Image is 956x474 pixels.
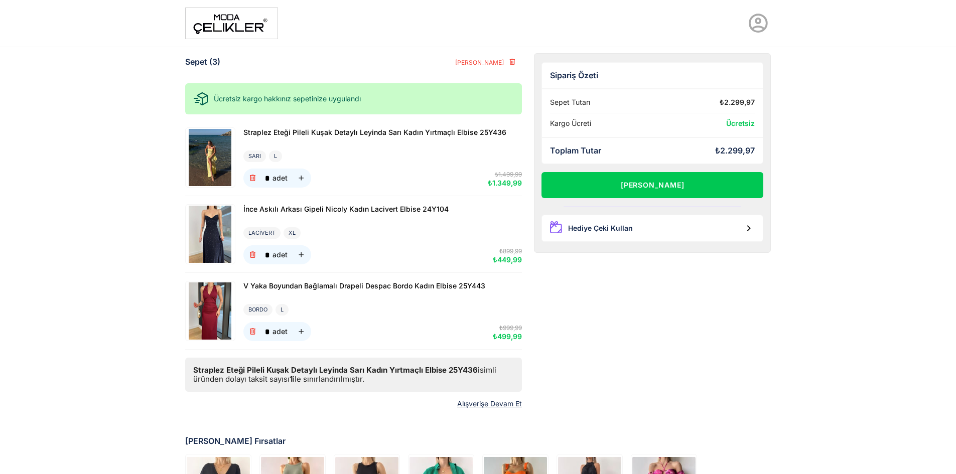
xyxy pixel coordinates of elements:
div: adet [272,328,288,335]
div: Kargo Ücreti [550,119,591,128]
span: İnce Askılı Arkası Gipeli Nicoly Kadın Lacivert Elbise 24Y104 [243,205,449,213]
span: Ücretsiz [726,119,755,127]
button: [PERSON_NAME] [447,53,521,71]
div: XL [284,227,301,239]
span: ₺999,99 [499,324,522,332]
img: V Yaka Boyundan Bağlamalı Drapeli Despac Bordo Kadın Elbise 25Y443 [187,282,234,340]
div: [PERSON_NAME] Fırsatlar [185,436,771,446]
b: 1 [290,374,293,384]
b: Straplez Eteği Pileli Kuşak Detaylı Leyinda Sarı Kadın Yırtmaçlı Elbise 25Y436 [193,365,478,375]
a: İnce Askılı Arkası Gipeli Nicoly Kadın Lacivert Elbise 24Y104 [243,204,449,215]
span: Straplez Eteği Pileli Kuşak Detaylı Leyinda Sarı Kadın Yırtmaçlı Elbise 25Y436 [243,128,506,136]
div: Sepet (3) [185,57,220,67]
span: ₺1.499,99 [495,171,522,178]
input: adet [262,322,272,341]
div: L [269,150,282,162]
span: ₺449,99 [493,255,522,264]
img: moda%20-1.png [185,8,278,39]
a: Alışverişe Devam Et [457,400,522,408]
div: Sepet Tutarı [550,98,590,107]
img: Straplez Eteği Pileli Kuşak Detaylı Leyinda Sarı Kadın Yırtmaçlı Elbise 25Y436 [187,129,234,186]
div: ₺2.299,97 [720,98,755,107]
span: ₺499,99 [493,332,522,341]
span: ₺1.349,99 [488,179,522,187]
div: LACİVERT [243,227,281,239]
div: adet [272,175,288,182]
div: Toplam Tutar [550,146,601,155]
img: İnce Askılı Arkası Gipeli Nicoly Kadın Lacivert Elbise 24Y104 [187,206,234,263]
span: [PERSON_NAME] [455,59,504,66]
span: ₺899,99 [499,247,522,255]
div: BORDO [243,304,272,315]
div: isimli üründen dolayı taksit sayısı ile sınırlandırılmıştır. [185,358,522,392]
div: ₺2.299,97 [715,146,755,155]
a: V Yaka Boyundan Bağlamalı Drapeli Despac Bordo Kadın Elbise 25Y443 [243,281,485,292]
a: Straplez Eteği Pileli Kuşak Detaylı Leyinda Sarı Kadın Yırtmaçlı Elbise 25Y436 [243,127,506,138]
input: adet [262,169,272,188]
div: adet [272,251,288,258]
div: Ücretsiz kargo hakkınız sepetinize uygulandı [185,83,522,114]
div: SARI [243,150,266,162]
span: V Yaka Boyundan Bağlamalı Drapeli Despac Bordo Kadın Elbise 25Y443 [243,281,485,290]
button: [PERSON_NAME] [541,172,764,198]
div: L [276,304,289,315]
input: adet [262,245,272,264]
div: Hediye Çeki Kullan [568,224,633,233]
div: Sipariş Özeti [550,71,755,80]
